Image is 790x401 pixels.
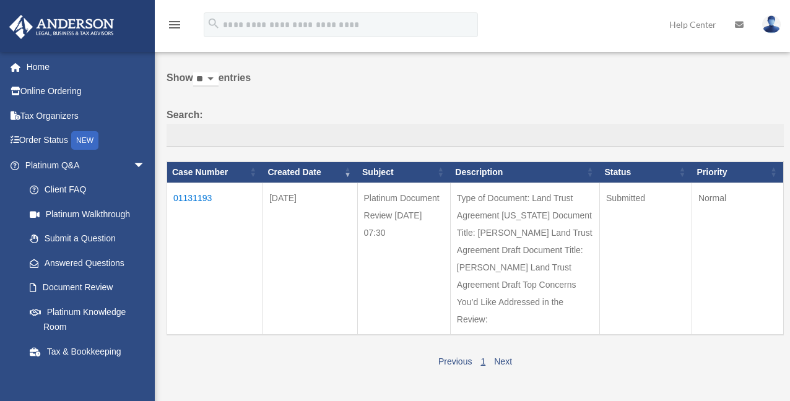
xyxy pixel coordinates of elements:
[17,275,158,300] a: Document Review
[450,183,599,335] td: Type of Document: Land Trust Agreement [US_STATE] Document Title: [PERSON_NAME] Land Trust Agreem...
[17,178,158,202] a: Client FAQ
[600,183,692,335] td: Submitted
[692,183,783,335] td: Normal
[167,69,784,99] label: Show entries
[167,124,784,147] input: Search:
[450,162,599,183] th: Description: activate to sort column ascending
[9,103,164,128] a: Tax Organizers
[17,202,158,226] a: Platinum Walkthrough
[17,300,158,339] a: Platinum Knowledge Room
[600,162,692,183] th: Status: activate to sort column ascending
[692,162,783,183] th: Priority: activate to sort column ascending
[6,15,118,39] img: Anderson Advisors Platinum Portal
[167,17,182,32] i: menu
[480,356,485,366] a: 1
[438,356,472,366] a: Previous
[167,162,263,183] th: Case Number: activate to sort column ascending
[193,72,219,87] select: Showentries
[494,356,512,366] a: Next
[167,22,182,32] a: menu
[167,106,784,147] label: Search:
[9,128,164,153] a: Order StatusNEW
[357,162,450,183] th: Subject: activate to sort column ascending
[167,183,263,335] td: 01131193
[263,183,357,335] td: [DATE]
[263,162,357,183] th: Created Date: activate to sort column ascending
[71,131,98,150] div: NEW
[9,79,164,104] a: Online Ordering
[17,251,152,275] a: Answered Questions
[133,153,158,178] span: arrow_drop_down
[9,153,158,178] a: Platinum Q&Aarrow_drop_down
[207,17,220,30] i: search
[9,54,164,79] a: Home
[17,226,158,251] a: Submit a Question
[762,15,781,33] img: User Pic
[357,183,450,335] td: Platinum Document Review [DATE] 07:30
[17,339,158,379] a: Tax & Bookkeeping Packages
